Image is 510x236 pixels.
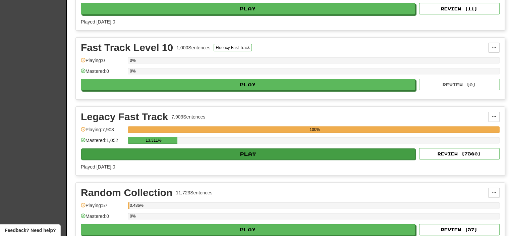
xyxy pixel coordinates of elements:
[176,189,212,196] div: 11,723 Sentences
[419,3,500,14] button: Review (11)
[81,79,415,90] button: Play
[419,224,500,235] button: Review (57)
[81,137,124,148] div: Mastered: 1,052
[81,224,415,235] button: Play
[419,79,500,90] button: Review (0)
[419,148,500,159] button: Review (7580)
[176,44,210,51] div: 1,000 Sentences
[81,202,124,213] div: Playing: 57
[214,44,251,51] button: Fluency Fast Track
[81,126,124,137] div: Playing: 7,903
[5,227,56,234] span: Open feedback widget
[81,112,168,122] div: Legacy Fast Track
[81,148,415,160] button: Play
[81,43,173,53] div: Fast Track Level 10
[130,126,500,133] div: 100%
[81,68,124,79] div: Mastered: 0
[130,137,177,144] div: 13.311%
[81,188,172,198] div: Random Collection
[81,3,415,14] button: Play
[81,213,124,224] div: Mastered: 0
[81,164,115,170] span: Played [DATE]: 0
[81,57,124,68] div: Playing: 0
[81,19,115,25] span: Played [DATE]: 0
[171,113,205,120] div: 7,903 Sentences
